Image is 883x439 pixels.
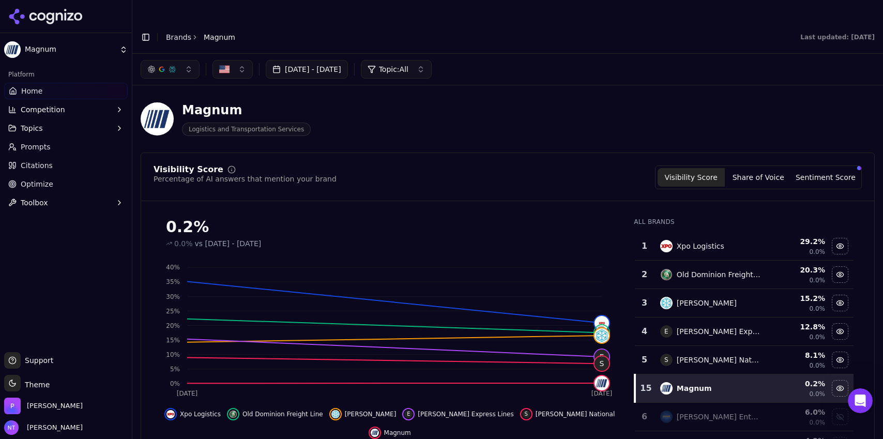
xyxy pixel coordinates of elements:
[677,241,724,251] div: Xpo Logistics
[792,168,859,187] button: Sentiment Score
[21,142,51,152] span: Prompts
[166,293,180,300] tspan: 30%
[4,420,19,435] img: Nate Tower
[21,20,99,36] img: logo
[660,268,673,281] img: old dominion freight line
[40,349,63,356] span: Home
[800,33,875,41] div: Last updated: [DATE]
[640,382,649,395] div: 15
[141,102,174,135] img: Magnum
[591,390,613,397] tspan: [DATE]
[832,238,848,254] button: Hide xpo logistics data
[182,102,311,118] div: Magnum
[154,174,337,184] div: Percentage of AI answers that mention your brand
[595,356,609,371] span: S
[677,412,761,422] div: [PERSON_NAME] Enterprises
[21,208,173,219] div: Send us a message
[660,297,673,309] img: c.h. robinson
[4,420,83,435] button: Open user button
[21,277,177,296] b: [Identified] Degraded Performance on Prompts and Citations
[166,32,235,42] nav: breadcrumb
[266,60,348,79] button: [DATE] - [DATE]
[402,408,513,420] button: Hide estes express lines data
[10,199,196,228] div: Send us a message
[639,240,649,252] div: 1
[164,408,221,420] button: Hide xpo logistics data
[21,86,42,96] span: Home
[634,218,854,226] div: All Brands
[21,355,53,366] span: Support
[177,390,198,397] tspan: [DATE]
[4,157,128,174] a: Citations
[371,429,379,437] img: magnum
[809,390,825,398] span: 0.0%
[635,289,854,317] tr: 3c.h. robinson[PERSON_NAME]15.2%0.0%Hide c.h. robinson data
[369,427,411,439] button: Hide magnum data
[635,403,854,431] tr: 6werner enterprises[PERSON_NAME] Enterprises6.0%0.0%Show werner enterprises data
[25,45,115,54] span: Magnum
[103,323,207,364] button: Messages
[138,349,173,356] span: Messages
[769,236,825,247] div: 29.2 %
[809,305,825,313] span: 0.0%
[345,410,397,418] span: [PERSON_NAME]
[660,240,673,252] img: xpo logistics
[23,423,83,432] span: [PERSON_NAME]
[182,123,311,136] span: Logistics and Transportation Services
[21,381,50,389] span: Theme
[809,361,825,370] span: 0.0%
[180,410,221,418] span: Xpo Logistics
[809,333,825,341] span: 0.0%
[635,232,854,261] tr: 1xpo logisticsXpo Logistics29.2%0.0%Hide xpo logistics data
[4,176,128,192] a: Optimize
[166,337,180,344] tspan: 15%
[725,168,792,187] button: Share of Voice
[769,322,825,332] div: 12.8 %
[769,265,825,275] div: 20.3 %
[660,411,673,423] img: werner enterprises
[4,120,128,137] button: Topics
[635,346,854,374] tr: 5S[PERSON_NAME] National8.1%0.0%Hide schneider national data
[21,104,65,115] span: Competition
[832,380,848,397] button: Hide magnum data
[10,140,196,194] div: Recent messageProfile image for AlpHey [PERSON_NAME], Apologies for the inconvenience. The brand ...
[809,276,825,284] span: 0.0%
[331,410,340,418] img: c.h. robinson
[11,233,196,271] div: Status: Cognizo App experiencing degraded performance
[4,83,128,99] a: Home
[21,109,186,126] p: How can we help?
[536,410,615,418] span: [PERSON_NAME] National
[639,354,649,366] div: 5
[166,351,180,358] tspan: 10%
[204,32,235,42] span: Magnum
[170,366,180,373] tspan: 5%
[660,382,673,395] img: magnum
[11,155,196,193] div: Profile image for AlpHey [PERSON_NAME], Apologies for the inconvenience. The brand was never acti...
[832,352,848,368] button: Hide schneider national data
[195,238,262,249] span: vs [DATE] - [DATE]
[21,198,48,208] span: Toolbox
[522,410,530,418] span: S
[595,325,609,340] img: old dominion freight line
[677,355,761,365] div: [PERSON_NAME] National
[769,379,825,389] div: 0.2 %
[166,308,180,315] tspan: 25%
[242,410,323,418] span: Old Dominion Freight Line
[4,139,128,155] a: Prompts
[21,179,53,189] span: Optimize
[595,350,609,364] span: E
[46,174,57,185] div: Alp
[166,33,191,41] a: Brands
[227,408,323,420] button: Hide old dominion freight line data
[166,218,613,236] div: 0.2%
[174,238,193,249] span: 0.0%
[154,165,223,174] div: Visibility Score
[166,322,180,329] tspan: 20%
[848,388,873,413] iframe: Intercom live chat
[166,278,180,285] tspan: 35%
[170,380,180,387] tspan: 0%
[379,64,408,74] span: Topic: All
[418,410,513,418] span: [PERSON_NAME] Express Lines
[178,17,196,35] div: Close
[59,174,88,185] div: • [DATE]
